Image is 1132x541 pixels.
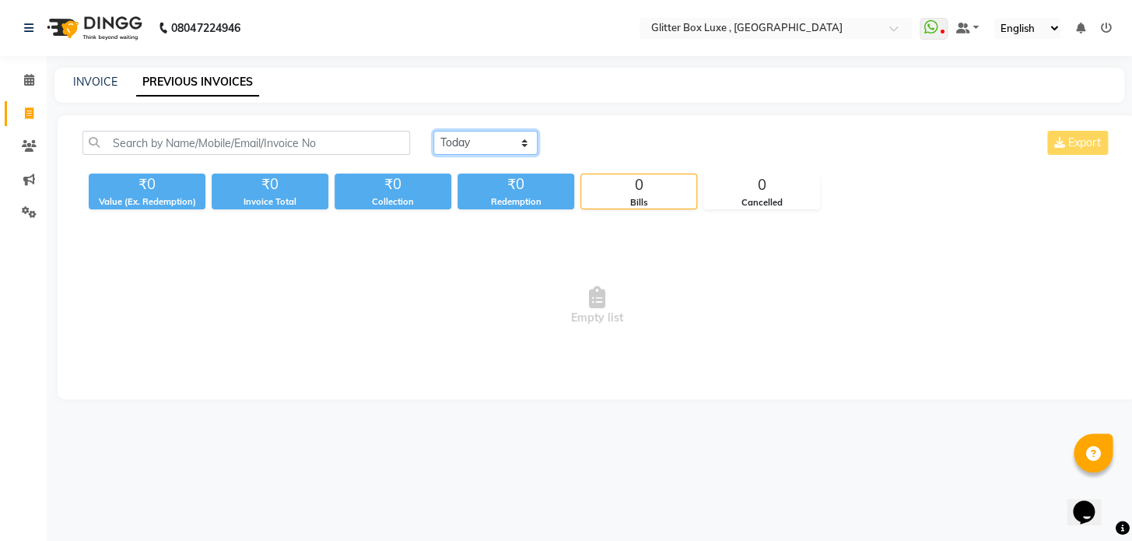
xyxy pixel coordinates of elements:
iframe: chat widget [1067,479,1116,525]
a: INVOICE [73,75,117,89]
div: ₹0 [212,174,328,195]
div: 0 [704,174,819,196]
div: Redemption [457,195,574,209]
input: Search by Name/Mobile/Email/Invoice No [82,131,410,155]
div: Invoice Total [212,195,328,209]
span: Empty list [82,228,1111,384]
div: 0 [581,174,696,196]
div: ₹0 [335,174,451,195]
b: 08047224946 [171,6,240,50]
div: ₹0 [89,174,205,195]
div: ₹0 [457,174,574,195]
div: Bills [581,196,696,209]
div: Value (Ex. Redemption) [89,195,205,209]
div: Collection [335,195,451,209]
a: PREVIOUS INVOICES [136,69,259,97]
img: logo [40,6,146,50]
div: Cancelled [704,196,819,209]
